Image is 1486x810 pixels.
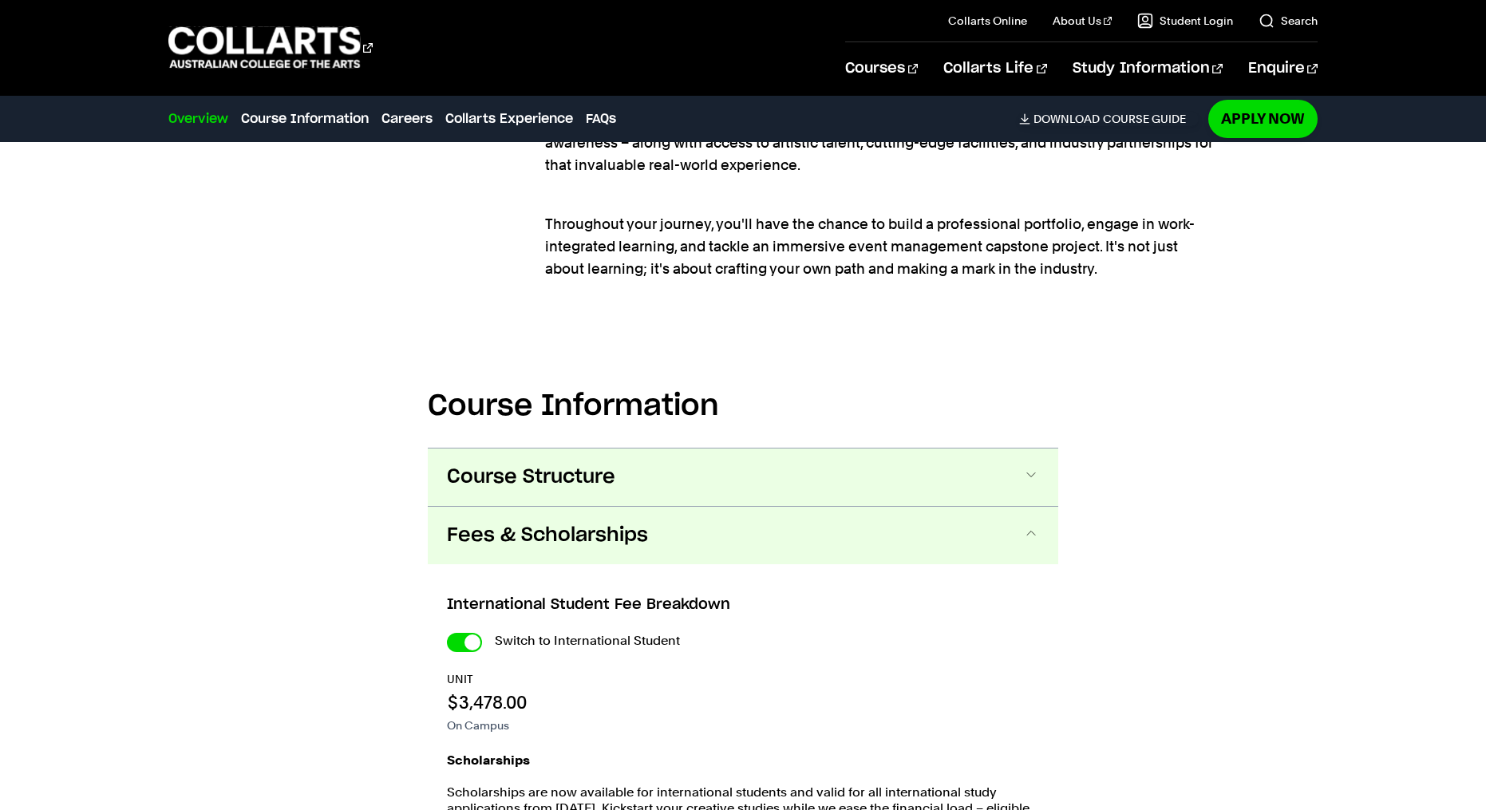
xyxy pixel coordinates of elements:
a: Search [1259,13,1318,29]
a: Collarts Life [943,42,1046,95]
a: Courses [845,42,918,95]
h3: International Student Fee Breakdown [447,595,1039,615]
p: $3,478.00 [447,690,527,714]
a: Course Information [241,109,369,128]
button: Course Structure [428,448,1058,506]
a: About Us [1053,13,1112,29]
p: On Campus [447,717,527,733]
button: Fees & Scholarships [428,507,1058,564]
div: Go to homepage [168,25,373,70]
h2: Course Information [428,389,1058,424]
a: FAQs [586,109,616,128]
span: Download [1033,112,1100,126]
span: Course Structure [447,464,615,490]
a: Study Information [1073,42,1223,95]
a: Overview [168,109,228,128]
a: Apply Now [1208,100,1318,137]
a: Careers [381,109,433,128]
a: Collarts Experience [445,109,573,128]
p: Throughout your journey, you'll have the chance to build a professional portfolio, engage in work... [545,191,1219,280]
a: Collarts Online [948,13,1027,29]
strong: Scholarships [447,753,530,768]
a: DownloadCourse Guide [1019,112,1199,126]
label: Switch to International Student [495,630,680,652]
a: Student Login [1137,13,1233,29]
a: Enquire [1248,42,1318,95]
p: UNIT [447,671,527,687]
span: Fees & Scholarships [447,523,648,548]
